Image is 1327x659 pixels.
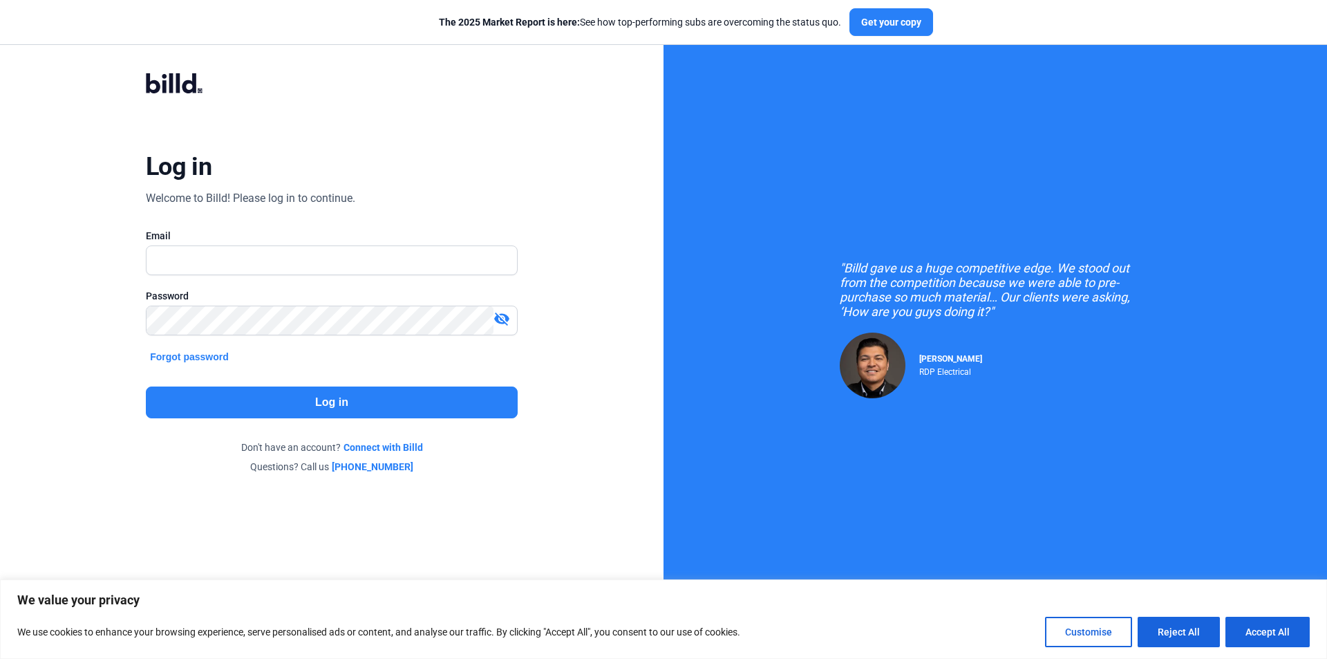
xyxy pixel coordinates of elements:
button: Reject All [1138,617,1220,647]
button: Customise [1045,617,1132,647]
div: See how top-performing subs are overcoming the status quo. [439,15,841,29]
div: Email [146,229,518,243]
p: We use cookies to enhance your browsing experience, serve personalised ads or content, and analys... [17,624,740,640]
div: Welcome to Billd! Please log in to continue. [146,190,355,207]
div: Questions? Call us [146,460,518,474]
a: Connect with Billd [343,440,423,454]
div: Log in [146,151,211,182]
div: RDP Electrical [919,364,982,377]
div: "Billd gave us a huge competitive edge. We stood out from the competition because we were able to... [840,261,1151,319]
button: Log in [146,387,518,418]
button: Get your copy [849,8,933,36]
img: Raul Pacheco [840,333,905,398]
button: Accept All [1225,617,1310,647]
span: The 2025 Market Report is here: [439,17,580,28]
a: [PHONE_NUMBER] [332,460,413,474]
p: We value your privacy [17,592,1310,609]
span: [PERSON_NAME] [919,354,982,364]
button: Forgot password [146,349,233,364]
mat-icon: visibility_off [493,310,510,327]
div: Don't have an account? [146,440,518,454]
div: Password [146,289,518,303]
